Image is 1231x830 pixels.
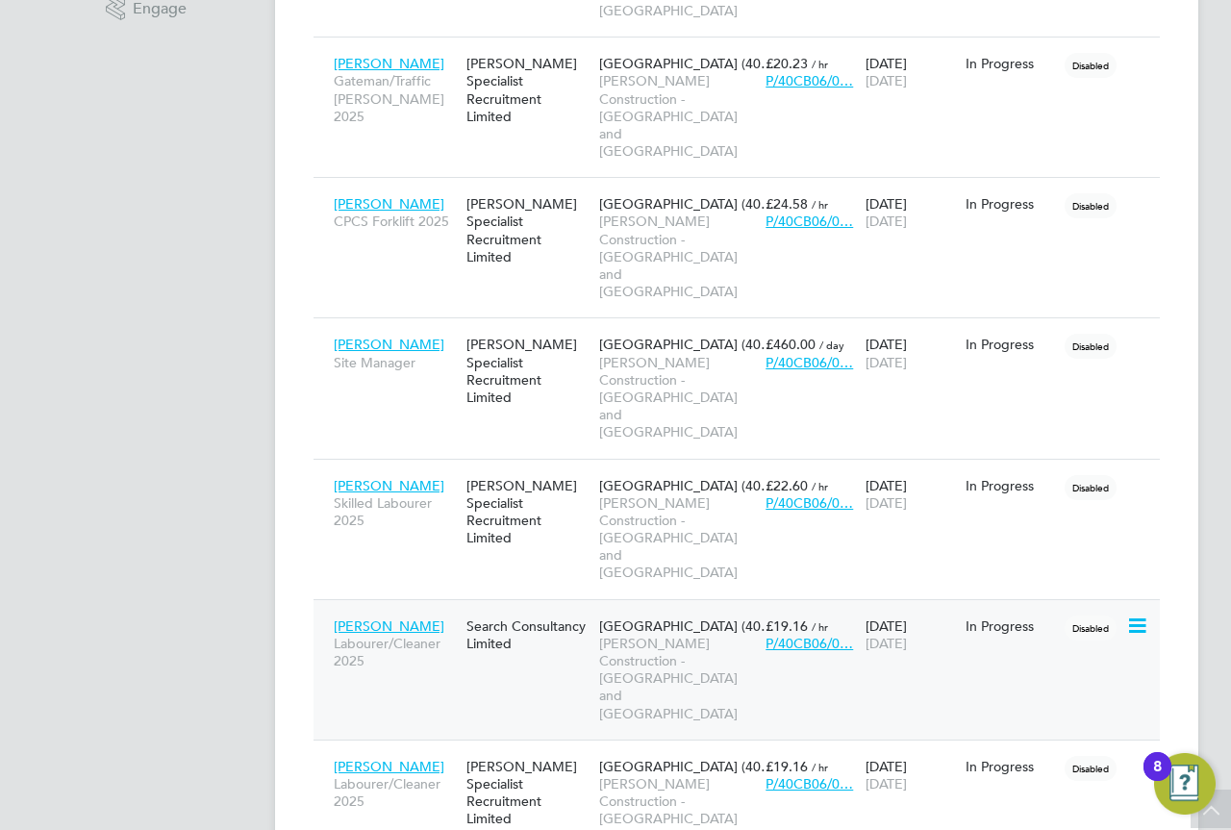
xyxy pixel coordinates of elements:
span: [DATE] [866,775,907,792]
span: / hr [812,619,828,634]
div: Search Consultancy Limited [462,608,594,662]
span: / hr [812,479,828,493]
span: £24.58 [766,195,808,213]
span: [GEOGRAPHIC_DATA] (40… [599,758,774,775]
span: P/40CB06/0… [766,72,853,89]
div: [DATE] [861,608,961,662]
span: Engage [133,1,187,17]
div: [PERSON_NAME] Specialist Recruitment Limited [462,45,594,135]
a: [PERSON_NAME]Skilled Labourer 2025[PERSON_NAME] Specialist Recruitment Limited[GEOGRAPHIC_DATA] (... [329,466,1160,483]
span: [PERSON_NAME] Construction - [GEOGRAPHIC_DATA] and [GEOGRAPHIC_DATA] [599,72,756,160]
span: [GEOGRAPHIC_DATA] (40… [599,195,774,213]
span: P/40CB06/0… [766,635,853,652]
div: In Progress [966,336,1056,353]
span: [PERSON_NAME] [334,477,444,494]
span: Gateman/Traffic [PERSON_NAME] 2025 [334,72,457,125]
span: [PERSON_NAME] [334,195,444,213]
span: [DATE] [866,354,907,371]
span: P/40CB06/0… [766,494,853,512]
span: [GEOGRAPHIC_DATA] (40… [599,617,774,635]
span: [PERSON_NAME] [334,758,444,775]
a: [PERSON_NAME]Gateman/Traffic [PERSON_NAME] 2025[PERSON_NAME] Specialist Recruitment Limited[GEOGR... [329,44,1160,61]
span: £22.60 [766,477,808,494]
span: Disabled [1065,53,1117,78]
div: [PERSON_NAME] Specialist Recruitment Limited [462,326,594,415]
span: [GEOGRAPHIC_DATA] (40… [599,336,774,353]
span: [PERSON_NAME] [334,617,444,635]
span: [PERSON_NAME] Construction - [GEOGRAPHIC_DATA] and [GEOGRAPHIC_DATA] [599,354,756,441]
div: In Progress [966,617,1056,635]
span: Site Manager [334,354,457,371]
span: [DATE] [866,494,907,512]
span: Skilled Labourer 2025 [334,494,457,529]
span: £20.23 [766,55,808,72]
span: CPCS Forklift 2025 [334,213,457,230]
a: [PERSON_NAME]Labourer/Cleaner 2025Search Consultancy Limited[GEOGRAPHIC_DATA] (40…[PERSON_NAME] C... [329,607,1160,623]
span: Labourer/Cleaner 2025 [334,775,457,810]
span: £460.00 [766,336,816,353]
span: [DATE] [866,213,907,230]
span: £19.16 [766,758,808,775]
div: In Progress [966,477,1056,494]
div: [PERSON_NAME] Specialist Recruitment Limited [462,186,594,275]
span: [DATE] [866,635,907,652]
span: P/40CB06/0… [766,775,853,792]
span: Disabled [1065,756,1117,781]
span: [PERSON_NAME] Construction - [GEOGRAPHIC_DATA] and [GEOGRAPHIC_DATA] [599,635,756,722]
span: / day [819,338,844,352]
span: Disabled [1065,616,1117,641]
span: / hr [812,760,828,774]
span: Disabled [1065,475,1117,500]
div: [PERSON_NAME] Specialist Recruitment Limited [462,467,594,557]
span: / hr [812,57,828,71]
span: [PERSON_NAME] Construction - [GEOGRAPHIC_DATA] and [GEOGRAPHIC_DATA] [599,494,756,582]
span: [DATE] [866,72,907,89]
span: P/40CB06/0… [766,213,853,230]
button: Open Resource Center, 8 new notifications [1154,753,1216,815]
div: In Progress [966,55,1056,72]
span: £19.16 [766,617,808,635]
span: [PERSON_NAME] Construction - [GEOGRAPHIC_DATA] and [GEOGRAPHIC_DATA] [599,213,756,300]
span: [GEOGRAPHIC_DATA] (40… [599,477,774,494]
div: [DATE] [861,186,961,239]
span: Disabled [1065,334,1117,359]
a: [PERSON_NAME]Site Manager[PERSON_NAME] Specialist Recruitment Limited[GEOGRAPHIC_DATA] (40…[PERSO... [329,325,1160,341]
a: [PERSON_NAME]CPCS Forklift 2025[PERSON_NAME] Specialist Recruitment Limited[GEOGRAPHIC_DATA] (40…... [329,185,1160,201]
div: [DATE] [861,748,961,802]
span: P/40CB06/0… [766,354,853,371]
div: In Progress [966,758,1056,775]
div: In Progress [966,195,1056,213]
div: 8 [1153,767,1162,792]
div: [DATE] [861,45,961,99]
div: [DATE] [861,326,961,380]
span: Disabled [1065,193,1117,218]
span: [PERSON_NAME] [334,336,444,353]
div: [DATE] [861,467,961,521]
span: / hr [812,197,828,212]
span: [PERSON_NAME] [334,55,444,72]
span: [GEOGRAPHIC_DATA] (40… [599,55,774,72]
span: Labourer/Cleaner 2025 [334,635,457,669]
a: [PERSON_NAME]Labourer/Cleaner 2025[PERSON_NAME] Specialist Recruitment Limited[GEOGRAPHIC_DATA] (... [329,747,1160,764]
